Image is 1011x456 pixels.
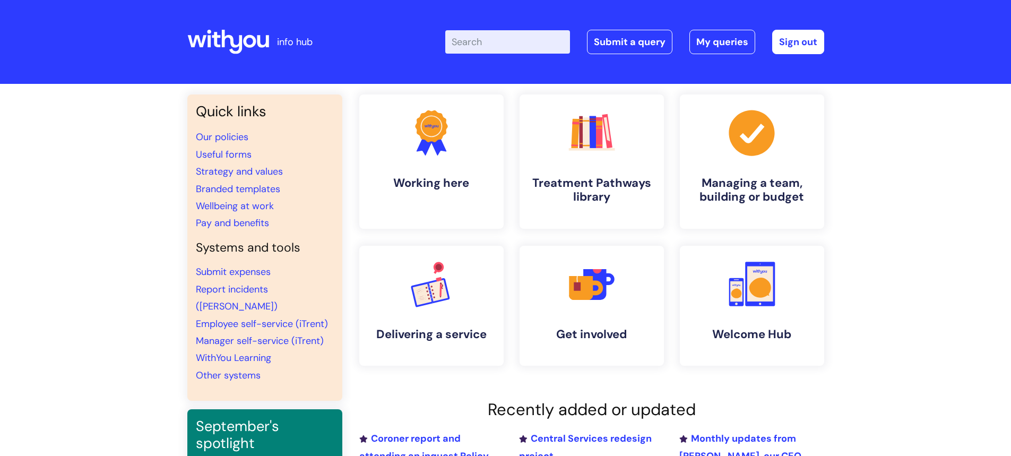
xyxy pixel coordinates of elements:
[196,334,324,347] a: Manager self-service (iTrent)
[196,317,328,330] a: Employee self-service (iTrent)
[196,148,252,161] a: Useful forms
[196,369,261,382] a: Other systems
[359,94,504,229] a: Working here
[359,246,504,366] a: Delivering a service
[520,94,664,229] a: Treatment Pathways library
[680,94,824,229] a: Managing a team, building or budget
[688,328,816,341] h4: Welcome Hub
[196,103,334,120] h3: Quick links
[445,30,824,54] div: | -
[445,30,570,54] input: Search
[196,240,334,255] h4: Systems and tools
[689,30,755,54] a: My queries
[359,400,824,419] h2: Recently added or updated
[196,165,283,178] a: Strategy and values
[520,246,664,366] a: Get involved
[196,200,274,212] a: Wellbeing at work
[196,131,248,143] a: Our policies
[528,328,655,341] h4: Get involved
[196,265,271,278] a: Submit expenses
[196,183,280,195] a: Branded templates
[528,176,655,204] h4: Treatment Pathways library
[368,176,495,190] h4: Working here
[196,283,278,313] a: Report incidents ([PERSON_NAME])
[587,30,672,54] a: Submit a query
[772,30,824,54] a: Sign out
[196,418,334,452] h3: September's spotlight
[196,217,269,229] a: Pay and benefits
[368,328,495,341] h4: Delivering a service
[688,176,816,204] h4: Managing a team, building or budget
[196,351,271,364] a: WithYou Learning
[680,246,824,366] a: Welcome Hub
[277,33,313,50] p: info hub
